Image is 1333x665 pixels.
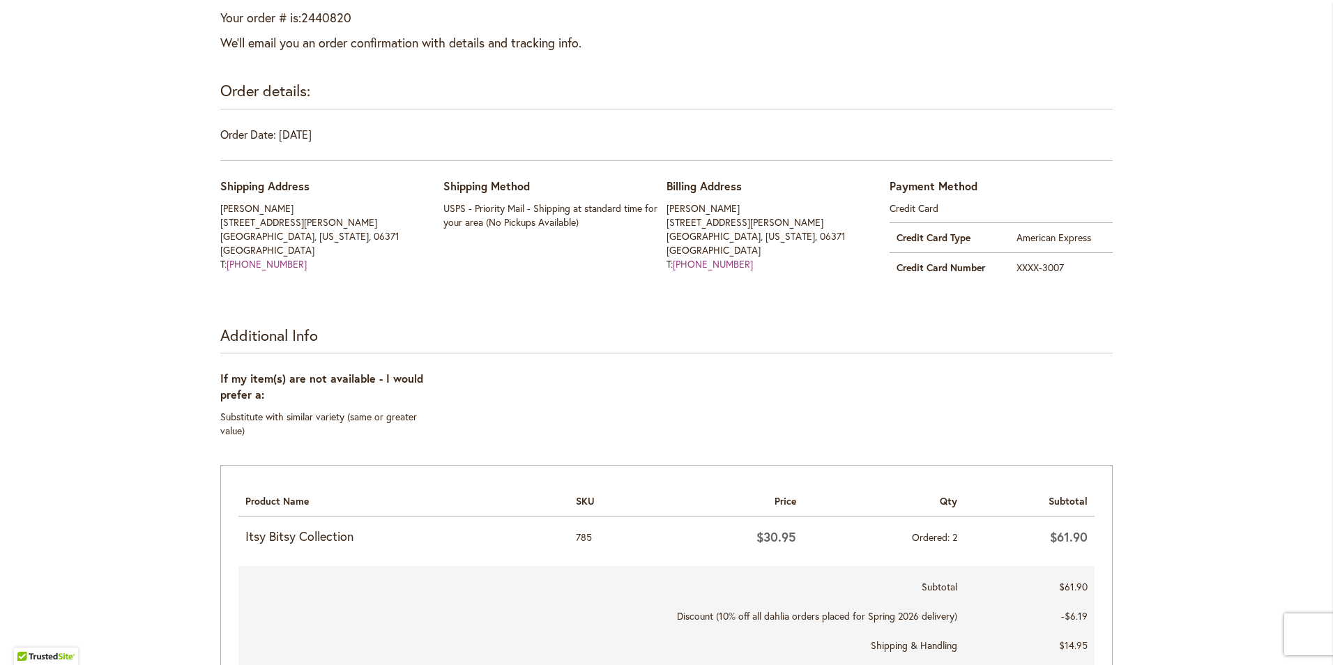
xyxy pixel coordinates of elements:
[1050,528,1088,545] span: $61.90
[238,631,964,660] th: Shipping & Handling
[220,34,1113,52] p: We'll email you an order confirmation with details and tracking info.
[220,178,310,193] span: Shipping Address
[890,222,1010,252] th: Credit Card Type
[220,9,1113,27] p: Your order # is:
[569,517,657,567] td: 785
[10,616,49,655] iframe: Launch Accessibility Center
[803,483,963,517] th: Qty
[890,178,977,193] span: Payment Method
[220,201,443,271] address: [PERSON_NAME] [STREET_ADDRESS][PERSON_NAME] [GEOGRAPHIC_DATA], [US_STATE], 06371 [GEOGRAPHIC_DATA...
[220,325,318,345] strong: Additional Info
[220,127,1113,161] div: Order Date: [DATE]
[964,483,1095,517] th: Subtotal
[245,528,562,546] strong: Itsy Bitsy Collection
[952,530,957,544] span: 2
[569,483,657,517] th: SKU
[666,201,890,271] address: [PERSON_NAME] [STREET_ADDRESS][PERSON_NAME] [GEOGRAPHIC_DATA], [US_STATE], 06371 [GEOGRAPHIC_DATA...
[890,252,1010,282] th: Credit Card Number
[301,9,351,26] span: 2440820
[238,483,569,517] th: Product Name
[238,602,964,631] th: Discount (10% off all dahlia orders placed for Spring 2026 delivery)
[443,201,666,229] div: USPS - Priority Mail - Shipping at standard time for your area (No Pickups Available)
[443,178,530,193] span: Shipping Method
[227,257,307,270] a: [PHONE_NUMBER]
[666,178,742,193] span: Billing Address
[220,410,443,438] div: Substitute with similar variety (same or greater value)
[220,371,423,402] span: If my item(s) are not available - I would prefer a:
[220,80,310,100] strong: Order details:
[673,257,753,270] a: [PHONE_NUMBER]
[1010,222,1113,252] td: American Express
[912,530,952,544] span: Ordered
[238,566,964,602] th: Subtotal
[1059,580,1088,593] span: $61.90
[1061,609,1088,622] span: -$6.19
[658,483,804,517] th: Price
[1059,639,1088,652] span: $14.95
[1010,252,1113,282] td: XXXX-3007
[890,201,1113,215] dt: Credit Card
[756,528,796,545] span: $30.95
